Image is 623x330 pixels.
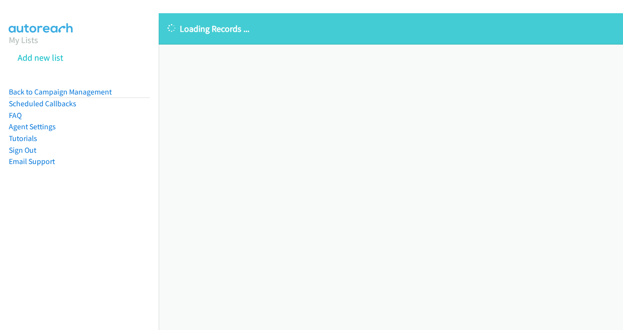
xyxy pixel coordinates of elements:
a: Tutorials [9,134,37,143]
a: Scheduled Callbacks [9,99,76,108]
a: Add new list [18,52,63,63]
a: Agent Settings [9,122,56,131]
a: Back to Campaign Management [9,87,112,96]
a: Sign Out [9,145,36,155]
a: FAQ [9,111,22,120]
a: Email Support [9,157,55,166]
p: Loading Records ... [168,22,614,35]
a: My Lists [9,34,38,46]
